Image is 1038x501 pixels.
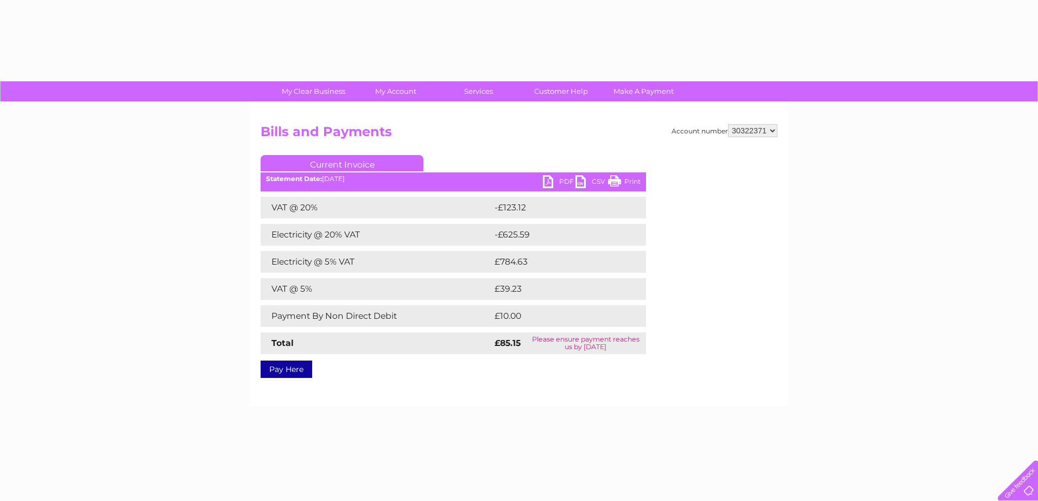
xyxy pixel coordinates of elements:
[543,175,575,191] a: PDF
[434,81,523,101] a: Services
[599,81,688,101] a: Make A Payment
[261,175,646,183] div: [DATE]
[492,278,624,300] td: £39.23
[608,175,641,191] a: Print
[271,338,294,348] strong: Total
[261,197,492,219] td: VAT @ 20%
[516,81,606,101] a: Customer Help
[261,278,492,300] td: VAT @ 5%
[492,197,626,219] td: -£123.12
[261,251,492,273] td: Electricity @ 5% VAT
[526,332,646,354] td: Please ensure payment reaches us by [DATE]
[261,361,312,378] a: Pay Here
[672,124,777,137] div: Account number
[261,155,423,171] a: Current Invoice
[495,338,521,348] strong: £85.15
[575,175,608,191] a: CSV
[261,305,492,327] td: Payment By Non Direct Debit
[351,81,441,101] a: My Account
[269,81,358,101] a: My Clear Business
[492,224,628,246] td: -£625.59
[492,305,624,327] td: £10.00
[261,224,492,246] td: Electricity @ 20% VAT
[261,124,777,145] h2: Bills and Payments
[492,251,627,273] td: £784.63
[266,175,322,183] b: Statement Date:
